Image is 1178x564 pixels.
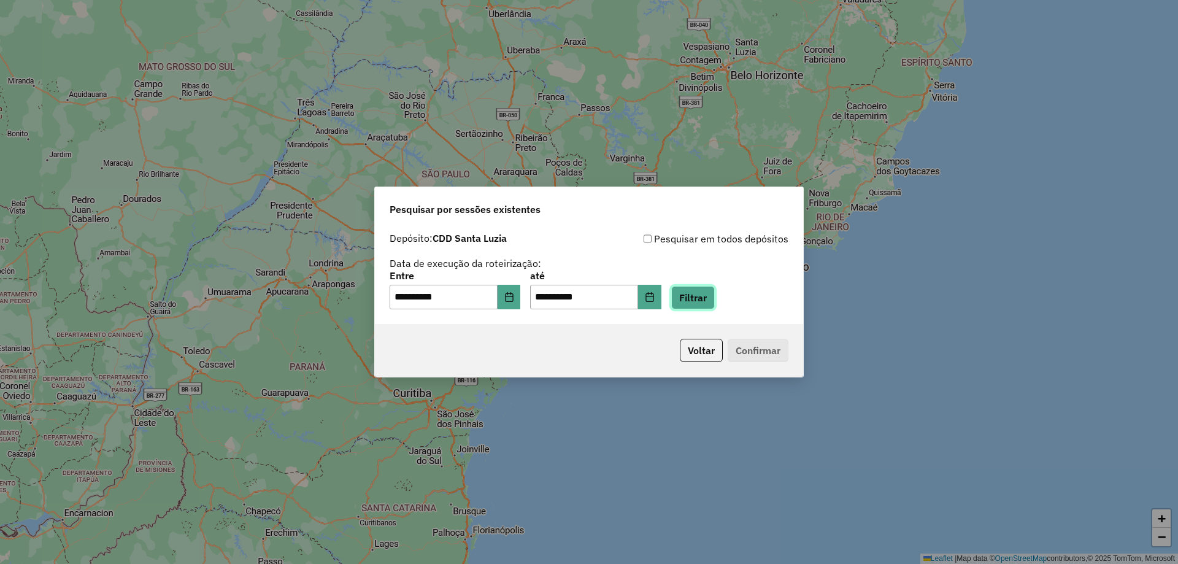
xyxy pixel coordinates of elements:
button: Choose Date [498,285,521,309]
div: Pesquisar em todos depósitos [589,231,788,246]
button: Filtrar [671,286,715,309]
button: Choose Date [638,285,661,309]
label: Data de execução da roteirização: [390,256,541,271]
span: Pesquisar por sessões existentes [390,202,541,217]
label: Depósito: [390,231,507,245]
label: Entre [390,268,520,283]
label: até [530,268,661,283]
button: Voltar [680,339,723,362]
strong: CDD Santa Luzia [433,232,507,244]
